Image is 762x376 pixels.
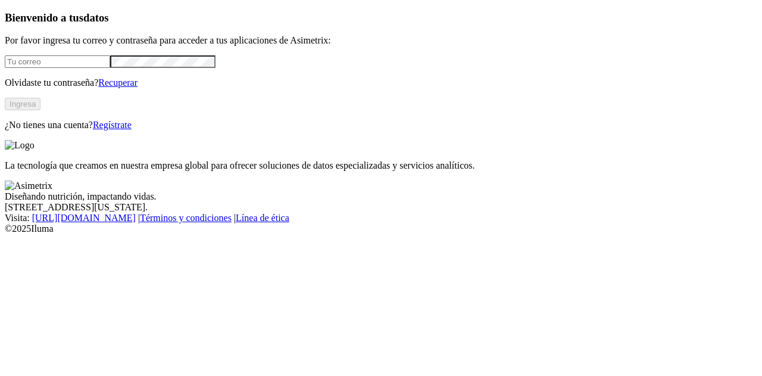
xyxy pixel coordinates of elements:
[5,202,757,213] div: [STREET_ADDRESS][US_STATE].
[140,213,232,223] a: Términos y condiciones
[93,120,132,130] a: Regístrate
[5,191,757,202] div: Diseñando nutrición, impactando vidas.
[5,120,757,130] p: ¿No tienes una cuenta?
[5,98,40,110] button: Ingresa
[236,213,289,223] a: Línea de ética
[5,213,757,223] div: Visita : | |
[5,35,757,46] p: Por favor ingresa tu correo y contraseña para acceder a tus aplicaciones de Asimetrix:
[5,223,757,234] div: © 2025 Iluma
[98,77,138,88] a: Recuperar
[5,181,52,191] img: Asimetrix
[83,11,109,24] span: datos
[5,77,757,88] p: Olvidaste tu contraseña?
[32,213,136,223] a: [URL][DOMAIN_NAME]
[5,140,35,151] img: Logo
[5,160,757,171] p: La tecnología que creamos en nuestra empresa global para ofrecer soluciones de datos especializad...
[5,55,110,68] input: Tu correo
[5,11,757,24] h3: Bienvenido a tus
